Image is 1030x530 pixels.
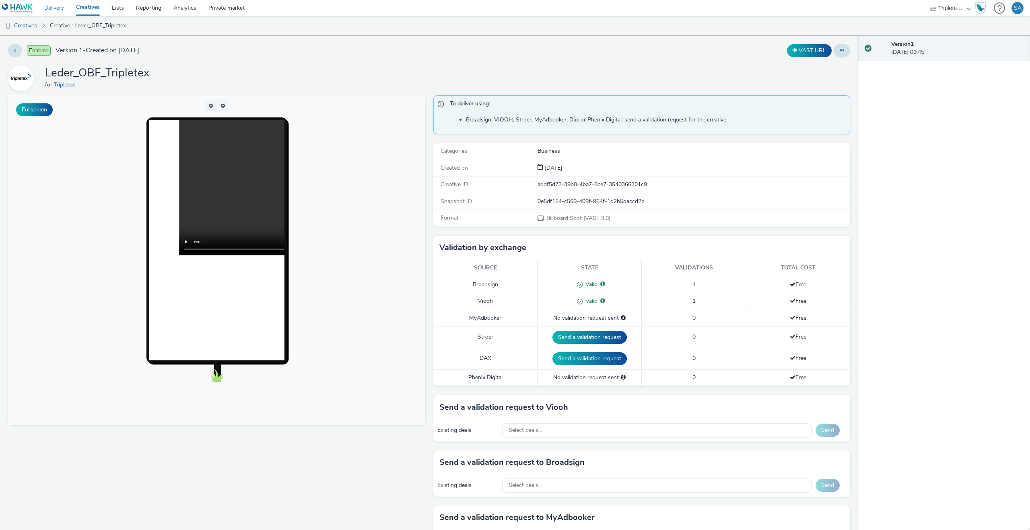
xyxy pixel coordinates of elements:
[437,426,499,434] div: Existing deals
[621,374,626,382] div: Please select a deal below and click on Send to send a validation request to Phenix Digital.
[27,45,51,56] span: Enabled
[8,74,37,82] a: Tripletex
[16,103,53,116] button: Fullscreen
[790,374,806,381] span: Free
[441,164,468,172] span: Created on
[441,181,468,188] span: Creative ID
[538,260,642,276] th: State
[816,424,840,437] button: Send
[542,374,637,382] div: No validation request sent
[441,147,467,155] span: Categories
[552,352,627,365] button: Send a validation request
[546,214,610,222] span: Billboard Spot (VAST 3.0)
[974,2,990,14] a: Hawk Academy
[974,2,987,14] img: Hawk Academy
[538,197,850,205] div: 0e5df154-c569-409f-964f-1d2b5daccd2b
[439,401,568,413] h3: Send a validation request to Viooh
[642,260,746,276] th: Validations
[433,369,538,386] td: Phenix Digital
[891,40,914,48] strong: Version 1
[543,164,562,172] div: Creation 22 September 2025, 09:45
[2,3,33,13] img: undefined Logo
[542,314,637,322] div: No validation request sent
[538,181,850,189] div: addf5d73-39b0-4ba7-8ce7-3540366301c9
[785,44,834,57] div: Duplicate the creative as a VAST URL
[543,164,562,172] span: [DATE]
[692,281,696,288] span: 1
[433,348,538,369] td: DAX
[692,354,696,362] span: 0
[437,481,499,489] div: Existing deals
[433,276,538,293] td: Broadsign
[583,280,597,288] span: Valid
[1014,2,1022,14] div: SA
[433,260,538,276] th: Source
[583,297,597,305] span: Valid
[552,331,627,344] button: Send a validation request
[9,67,33,90] img: Tripletex
[790,281,806,288] span: Free
[450,100,842,110] span: To deliver using:
[787,44,832,57] button: VAST URL
[692,297,696,305] span: 1
[692,314,696,322] span: 0
[441,214,459,222] span: Format
[433,293,538,310] td: Viooh
[466,116,846,124] li: Broadsign, VIOOH, Stroer, MyAdbooker, Dax or Phenix Digital: send a validation request for the cr...
[891,40,1024,57] div: [DATE] 09:45
[441,197,472,205] span: Snapshot ID
[46,16,130,35] a: Creative : Leder_OBF_Tripletex
[433,310,538,327] td: MyAdbooker
[439,456,585,468] h3: Send a validation request to Broadsign
[538,147,850,155] div: Business
[4,22,12,30] img: dooh
[692,333,696,341] span: 0
[790,297,806,305] span: Free
[45,66,150,81] h1: Leder_OBF_Tripletex
[509,482,542,489] span: Select deals...
[621,314,626,322] div: Please select a deal below and click on Send to send a validation request to MyAdbooker.
[439,512,595,524] h3: Send a validation request to MyAdbooker
[790,333,806,341] span: Free
[54,81,78,88] a: Tripletex
[790,354,806,362] span: Free
[439,242,526,254] h3: Validation by exchange
[790,314,806,322] span: Free
[45,81,54,88] span: for
[56,46,139,55] span: Version 1 - Created on [DATE]
[433,327,538,348] td: Stroer
[816,479,840,492] button: Send
[509,427,542,434] span: Select deals...
[746,260,850,276] th: Total cost
[692,374,696,381] span: 0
